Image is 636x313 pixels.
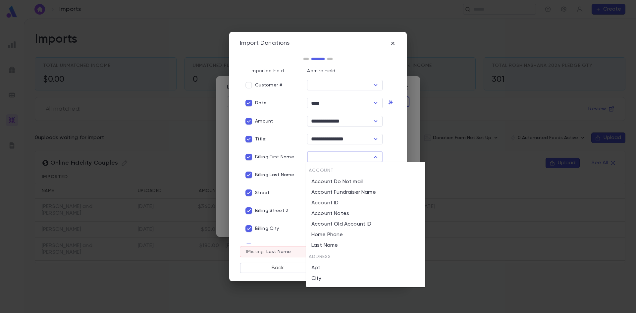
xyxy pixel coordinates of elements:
[255,154,294,160] p: Billing First Name
[306,219,425,230] li: Account Old Account ID
[255,136,267,142] p: Title:
[245,249,264,254] p: 1 Missing
[309,168,334,173] span: Account
[266,249,291,254] p: Last Name
[255,100,267,106] p: Date
[255,226,279,231] p: Billing City
[306,198,425,208] li: Account ID
[306,240,425,251] li: Last Name
[255,190,270,195] p: Street
[255,208,288,213] p: Billing Street 2
[309,254,331,259] span: Address
[306,187,425,198] li: Account Fundraiser Name
[371,98,380,108] button: Open
[240,263,316,273] button: Back
[371,80,380,90] button: Open
[306,273,425,284] li: City
[371,134,380,144] button: Open
[306,208,425,219] li: Account Notes
[255,82,282,88] p: Customer #
[371,117,380,126] button: Open
[371,152,380,162] button: Close
[306,284,425,294] li: Country
[255,119,273,124] p: Amount
[255,172,294,178] p: Billing Last Name
[307,68,396,74] p: Admire Field
[306,263,425,273] li: Apt
[240,68,302,74] p: Imported Field
[306,230,425,240] li: Home Phone
[240,40,290,47] div: Import Donations
[306,177,425,187] li: Account Do Not mail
